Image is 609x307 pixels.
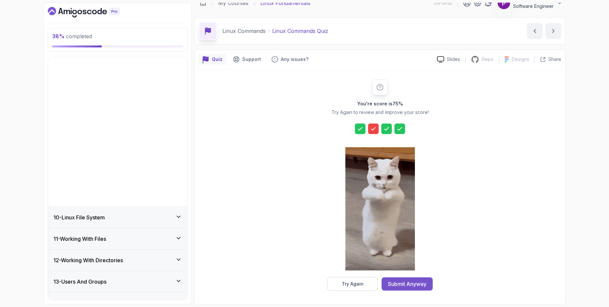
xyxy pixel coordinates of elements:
button: 13-Users And Groups [48,271,187,292]
h2: You're score is 75 % [357,100,403,107]
a: Slides [432,56,465,63]
h3: 14 - File Permissions [53,299,101,307]
p: Share [548,56,561,63]
button: Share [535,56,561,63]
h3: 12 - Working With Directories [53,256,123,264]
p: Support [242,56,261,63]
button: 10-Linux File System [48,207,187,228]
p: Linux Commands [222,27,266,35]
button: 12-Working With Directories [48,250,187,271]
button: Submit Anyway [382,277,433,291]
p: Any issues? [281,56,308,63]
span: 38 % [52,33,65,40]
p: Slides [447,56,460,63]
button: Feedback button [268,54,312,65]
img: cool-cat [345,147,415,270]
button: next content [545,23,561,39]
p: Quiz [212,56,222,63]
button: Support button [229,54,265,65]
a: Dashboard [48,7,135,17]
span: completed [52,33,92,40]
p: Try Again to review and improve your score! [332,109,429,116]
p: Repo [482,56,494,63]
h3: 13 - Users And Groups [53,278,106,286]
div: Try Again [342,281,363,287]
p: Software Engineer [513,3,554,10]
p: Linux Commands Quiz [272,27,328,35]
h3: 10 - Linux File System [53,213,105,221]
button: quiz button [199,54,226,65]
p: Designs [512,56,529,63]
button: 11-Working With Files [48,228,187,249]
h3: 11 - Working With Files [53,235,106,243]
button: previous content [527,23,543,39]
div: Submit Anyway [388,280,426,288]
button: Try Again [327,277,378,291]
